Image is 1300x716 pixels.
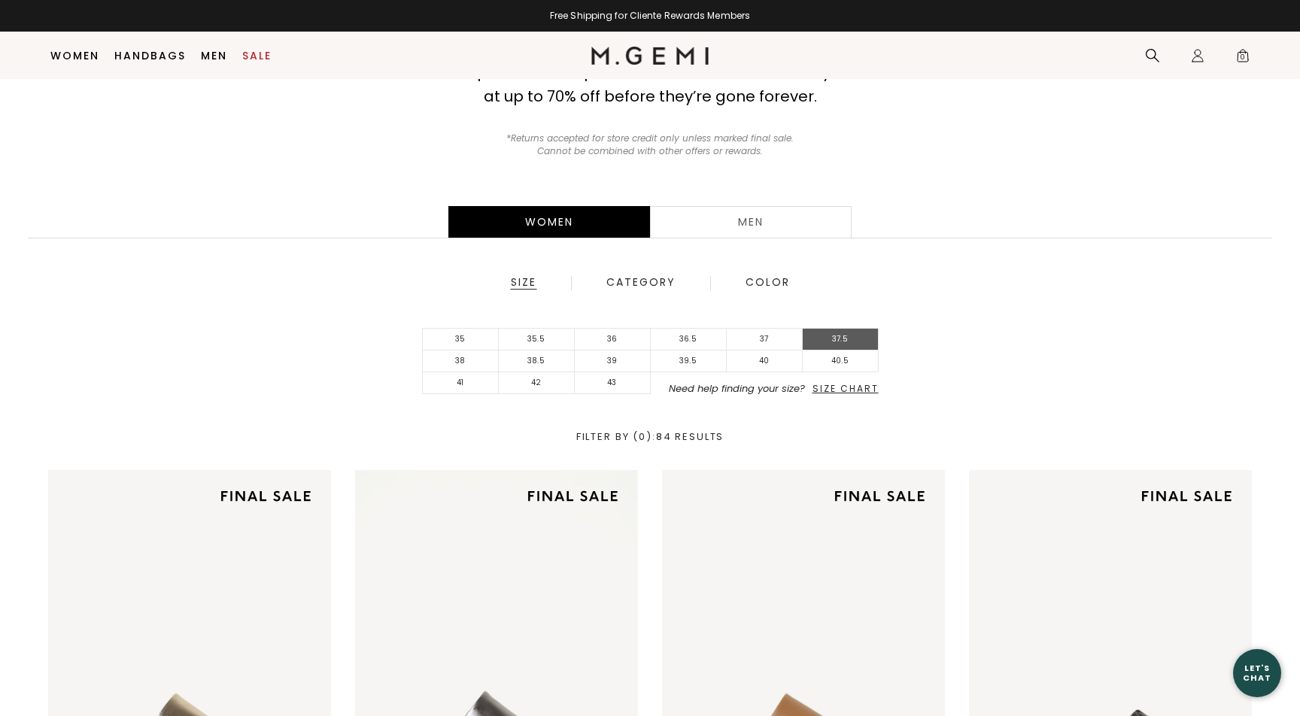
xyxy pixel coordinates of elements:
img: final sale tag [209,479,322,514]
div: Filter By (0) : 84 Results [19,432,1281,442]
a: Men [201,50,227,62]
img: final sale tag [516,479,629,514]
a: Men [650,206,852,238]
li: 35 [423,329,499,350]
a: Women [50,50,99,62]
div: Size [510,276,537,290]
div: Women [448,206,650,238]
li: 39 [575,350,651,372]
span: Size Chart [812,382,879,395]
div: Let's Chat [1233,663,1281,682]
img: final sale tag [823,479,936,514]
li: 37.5 [803,329,879,350]
li: 42 [499,372,575,394]
img: M.Gemi [591,47,709,65]
li: 37 [727,329,803,350]
li: 36 [575,329,651,350]
li: 43 [575,372,651,394]
div: Color [745,276,791,290]
li: 38 [423,350,499,372]
li: 39.5 [651,350,727,372]
li: Need help finding your size? [651,384,879,394]
p: *Returns accepted for store credit only unless marked final sale. Cannot be combined with other o... [498,132,803,158]
li: 38.5 [499,350,575,372]
li: 35.5 [499,329,575,350]
li: 36.5 [651,329,727,350]
div: Category [606,276,676,290]
a: Sale [242,50,272,62]
span: 0 [1235,51,1250,66]
li: 40 [727,350,803,372]
li: 40.5 [803,350,879,372]
li: 41 [423,372,499,394]
a: Handbags [114,50,186,62]
img: final sale tag [1130,479,1243,514]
